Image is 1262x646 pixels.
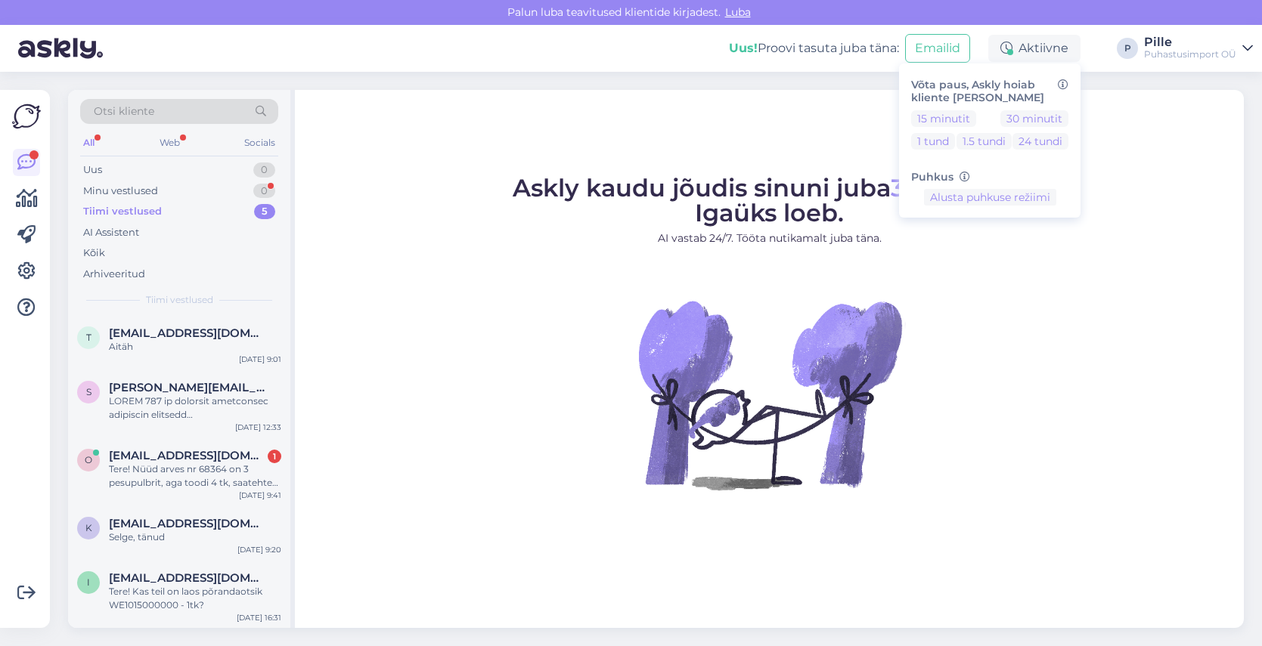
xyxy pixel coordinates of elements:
span: olesja.grebtsova@kuristikula.edu.ee [109,449,266,462]
span: o [85,454,92,465]
span: info@saarevesta.ee [109,571,266,585]
img: No Chat active [634,258,906,530]
img: Askly Logo [12,102,41,131]
button: 24 tundi [1012,133,1068,150]
div: 0 [253,162,275,178]
div: Tere! Nüüd arves nr 68364 on 3 pesupulbrit, aga toodi 4 tk, saatehtes nr 2650800 on 2 tk ja nr 26... [109,462,281,490]
button: Alusta puhkuse režiimi [924,189,1056,206]
div: 1 [268,450,281,463]
div: [DATE] 12:33 [235,422,281,433]
div: Kõik [83,246,105,261]
button: 1 tund [911,133,955,150]
div: Web [157,133,183,153]
span: Luba [721,5,755,19]
div: AI Assistent [83,225,139,240]
div: Puhastusimport OÜ [1144,48,1236,60]
div: [DATE] 9:01 [239,354,281,365]
div: Aitäh [109,340,281,354]
span: Askly kaudu jõudis sinuni juba klienti. Igaüks loeb. [513,173,1027,227]
button: 15 minutit [911,110,976,127]
div: 0 [253,184,275,199]
span: s [86,386,91,397]
div: Aktiivne [988,35,1081,62]
div: Pille [1144,36,1236,48]
div: Socials [241,133,278,153]
button: 1.5 tundi [957,133,1012,150]
span: 3221 [891,173,943,202]
span: Otsi kliente [94,104,154,119]
a: PillePuhastusimport OÜ [1144,36,1253,60]
span: i [87,576,90,588]
div: Uus [83,162,102,178]
div: Selge, tänud [109,530,281,544]
div: Minu vestlused [83,184,158,199]
div: Arhiveeritud [83,267,145,282]
div: [DATE] 16:31 [237,612,281,623]
div: 5 [254,204,275,219]
div: Tere! Kas teil on laos põrandaotsik WE1015000000 - 1tk? [109,585,281,612]
div: Tiimi vestlused [83,204,162,219]
button: 30 minutit [1000,110,1068,127]
h6: Puhkus [911,171,1068,184]
h6: Võta paus, Askly hoiab kliente [PERSON_NAME] [911,79,1068,104]
span: terje.teder@torvandi.ee [109,326,266,340]
b: Uus! [729,41,758,55]
p: AI vastab 24/7. Tööta nutikamalt juba täna. [513,230,1027,246]
button: Emailid [905,34,970,63]
div: [DATE] 9:41 [239,490,281,501]
div: P [1117,38,1138,59]
div: [DATE] 9:20 [237,544,281,555]
span: svetlana.sweety@gmail.com [109,381,266,394]
div: LOREM 787 ip dolorsit ametconsec adipiscin elitsedd eiusmodtemporincid, utla etdoloremag aliquaen... [109,394,281,422]
div: All [80,133,98,153]
span: k [85,522,92,533]
span: t [86,332,91,343]
span: Tiimi vestlused [146,293,213,307]
span: kirsika.ani@outlook.com [109,517,266,530]
div: Proovi tasuta juba täna: [729,39,899,57]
